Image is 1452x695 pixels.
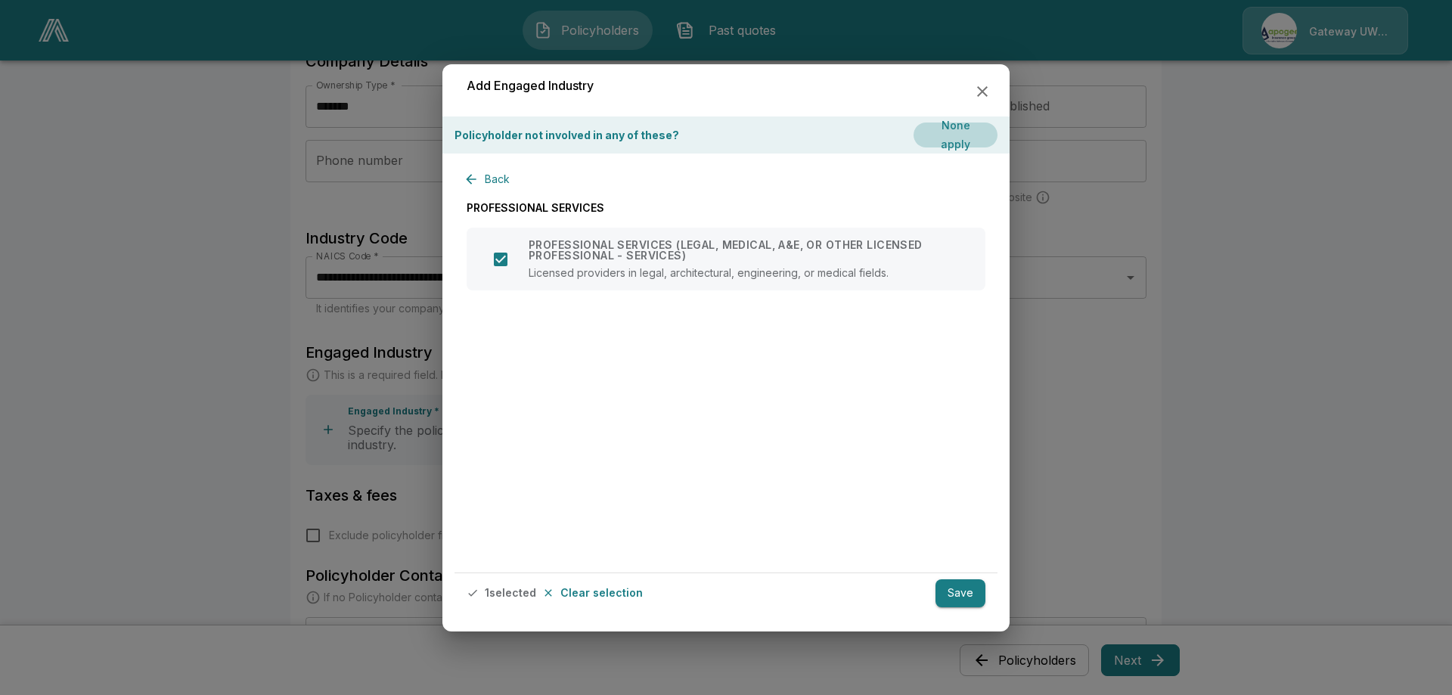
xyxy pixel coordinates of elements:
button: Save [935,579,985,607]
h6: Add Engaged Industry [467,76,594,96]
p: 1 selected [485,588,536,598]
p: PROFESSIONAL SERVICES (LEGAL, MEDICAL, A&E, OR OTHER LICENSED PROFESSIONAL - SERVICES) [529,240,967,261]
button: None apply [914,123,997,147]
p: Clear selection [560,588,643,598]
p: PROFESSIONAL SERVICES [467,200,985,216]
p: Licensed providers in legal, architectural, engineering, or medical fields. [529,267,967,278]
p: Policyholder not involved in any of these? [455,127,679,143]
button: Back [467,166,516,194]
